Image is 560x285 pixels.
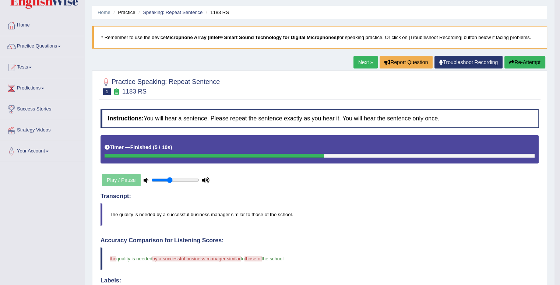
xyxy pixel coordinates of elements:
[155,144,170,150] b: 5 / 10s
[380,56,433,68] button: Report Question
[0,15,84,34] a: Home
[103,88,111,95] span: 1
[166,35,338,40] b: Microphone Array (Intel® Smart Sound Technology for Digital Microphones)
[98,10,110,15] a: Home
[101,109,539,128] h4: You will hear a sentence. Please repeat the sentence exactly as you hear it. You will hear the se...
[204,9,229,16] li: 1183 RS
[116,256,152,261] span: quality is needed
[101,203,539,226] blockquote: The quality is needed by a successful business manager similar to those of the school.
[112,9,135,16] li: Practice
[101,237,539,244] h4: Accuracy Comparison for Listening Scores:
[0,99,84,117] a: Success Stories
[110,256,116,261] span: the
[0,141,84,159] a: Your Account
[170,144,172,150] b: )
[143,10,202,15] a: Speaking: Repeat Sentence
[101,277,539,284] h4: Labels:
[0,78,84,96] a: Predictions
[0,36,84,54] a: Practice Questions
[434,56,503,68] a: Troubleshoot Recording
[101,77,220,95] h2: Practice Speaking: Repeat Sentence
[241,256,245,261] span: to
[153,144,155,150] b: (
[101,193,539,200] h4: Transcript:
[262,256,283,261] span: the school
[0,57,84,75] a: Tests
[0,120,84,138] a: Strategy Videos
[122,88,147,95] small: 1183 RS
[113,88,120,95] small: Exam occurring question
[130,144,152,150] b: Finished
[105,145,172,150] h5: Timer —
[152,256,241,261] span: by a successful business manager similar
[353,56,378,68] a: Next »
[108,115,144,122] b: Instructions:
[92,26,547,49] blockquote: * Remember to use the device for speaking practice. Or click on [Troubleshoot Recording] button b...
[244,256,261,261] span: those of
[504,56,545,68] button: Re-Attempt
